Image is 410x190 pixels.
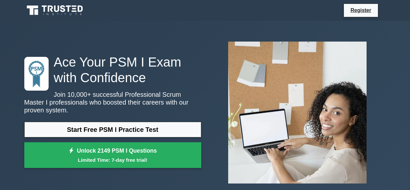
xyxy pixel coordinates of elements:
[346,6,375,14] a: Register
[24,54,201,85] h1: Ace Your PSM I Exam with Confidence
[24,142,201,168] a: Unlock 2149 PSM I QuestionsLimited Time: 7-day free trial!
[24,122,201,137] a: Start Free PSM I Practice Test
[32,156,193,164] small: Limited Time: 7-day free trial!
[24,91,201,114] p: Join 10,000+ successful Professional Scrum Master I professionals who boosted their careers with ...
